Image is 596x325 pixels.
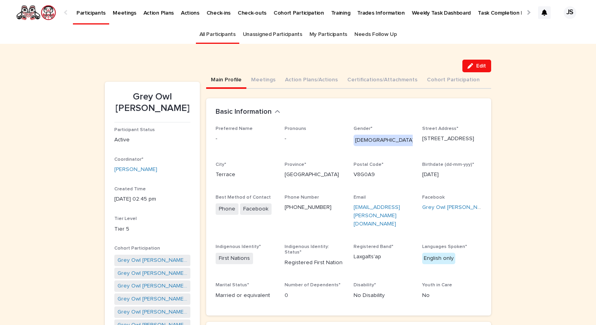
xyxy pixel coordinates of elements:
[285,291,344,300] p: 0
[422,244,467,249] span: Languages Spoken*
[216,291,275,300] p: Married or equivalent
[216,135,275,143] p: -
[117,295,187,303] a: Grey Owl [PERSON_NAME] - SPP- [DATE]
[114,187,146,192] span: Created Time
[422,195,445,200] span: Facebook
[216,195,271,200] span: Best Method of Contact
[354,162,384,167] span: Postal Code*
[422,72,484,89] button: Cohort Participation
[564,6,576,19] div: JS
[285,162,306,167] span: Province*
[422,135,482,143] p: [STREET_ADDRESS]
[114,225,190,233] p: Tier 5
[354,171,413,179] p: V8G0A9
[285,205,332,210] a: [PHONE_NUMBER]
[462,60,491,72] button: Edit
[354,126,372,131] span: Gender*
[114,195,190,203] p: [DATE] 02:45 pm
[114,165,157,174] a: [PERSON_NAME]
[206,72,246,89] button: Main Profile
[280,72,343,89] button: Action Plans/Actions
[354,135,415,146] div: [DEMOGRAPHIC_DATA]
[216,244,261,249] span: Indigenous Identity*
[216,108,280,116] button: Basic Information
[354,283,376,287] span: Disability*
[117,256,187,265] a: Grey Owl [PERSON_NAME] - KCAD1-
[216,162,226,167] span: City*
[309,25,347,44] a: My Participants
[216,171,275,179] p: Terrace
[117,269,187,278] a: Grey Owl [PERSON_NAME] - FS2-
[216,203,238,215] span: Phone
[343,72,422,89] button: Certifications/Attachments
[246,72,280,89] button: Meetings
[354,205,400,227] a: [EMAIL_ADDRESS][PERSON_NAME][DOMAIN_NAME]
[16,5,56,21] img: rNyI97lYS1uoOg9yXW8k
[114,157,143,162] span: Coordinator*
[216,108,272,116] h2: Basic Information
[285,244,329,255] span: Indigenous Identity: Status*
[114,91,190,114] p: Grey Owl [PERSON_NAME]
[216,126,253,131] span: Preferred Name
[285,171,344,179] p: [GEOGRAPHIC_DATA]
[216,253,253,264] span: First Nations
[114,136,190,144] p: Active
[422,126,458,131] span: Street Address*
[285,259,344,267] p: Registered First Nation
[354,253,413,261] p: Laxgalts'ap
[240,203,272,215] span: Facebook
[285,135,344,143] p: -
[422,291,482,300] p: No
[354,195,366,200] span: Email
[117,308,187,316] a: Grey Owl [PERSON_NAME] - YESG-
[285,126,306,131] span: Pronouns
[422,253,455,264] div: English only
[243,25,302,44] a: Unassigned Participants
[114,128,155,132] span: Participant Status
[285,195,319,200] span: Phone Number
[422,205,490,210] a: Grey Owl [PERSON_NAME]
[354,25,397,44] a: Needs Follow Up
[216,283,249,287] span: Marital Status*
[117,282,187,290] a: Grey Owl [PERSON_NAME] - KCAD4-
[422,171,482,179] p: [DATE]
[114,246,160,251] span: Cohort Participation
[199,25,236,44] a: All Participants
[114,216,137,221] span: Tier Level
[422,162,474,167] span: Birthdate (dd-mm-yyy)*
[285,283,341,287] span: Number of Dependents*
[354,244,393,249] span: Registered Band*
[354,291,413,300] p: No Disability
[476,63,486,69] span: Edit
[422,283,452,287] span: Youth in Care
